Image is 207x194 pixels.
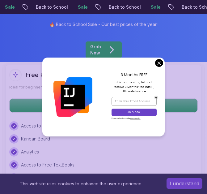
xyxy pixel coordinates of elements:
p: Sale [146,4,166,10]
a: Start Free [9,102,198,109]
p: 🔥 Back to School Sale - Our best prices of the year! [49,21,158,28]
button: Accept cookies [167,178,202,189]
p: Back to School [104,4,146,10]
h2: Free Plan [25,71,53,79]
p: Sale [73,4,93,10]
button: Start Free [9,98,198,113]
p: Access to Free TextBooks [21,162,74,168]
p: Ideal for beginners exploring coding and learning the basics for free. [9,85,198,90]
div: This website uses cookies to enhance the user experience. [5,178,157,189]
p: Access to FREE courses [21,123,70,129]
p: Back to School [31,4,73,10]
p: Grab Now [90,44,101,56]
p: Kanban Board [21,136,50,142]
p: Start Free [10,99,197,112]
p: Analytics [21,149,39,155]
